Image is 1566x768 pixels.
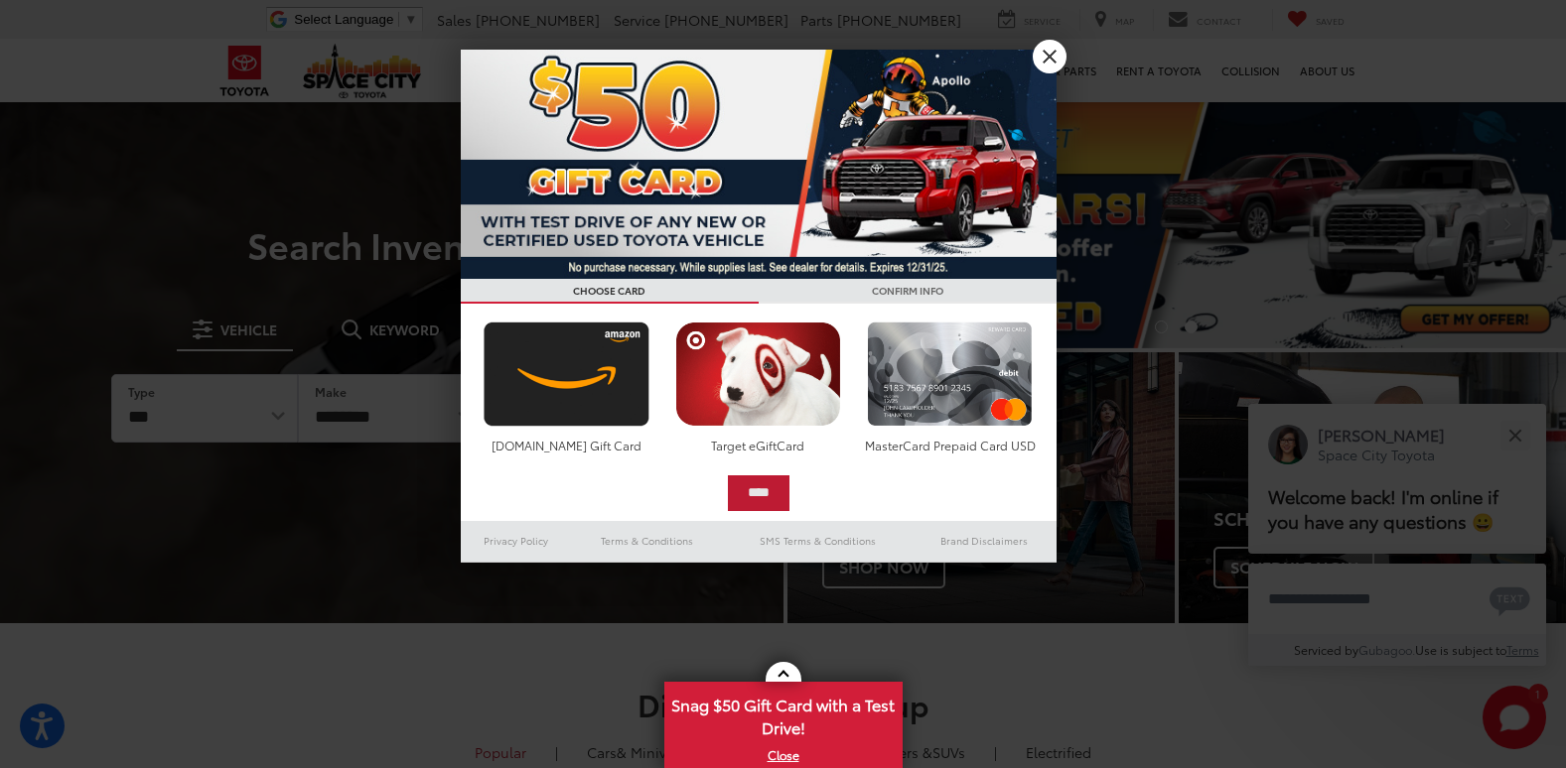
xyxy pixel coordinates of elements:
[724,529,912,553] a: SMS Terms & Conditions
[461,279,759,304] h3: CHOOSE CARD
[862,437,1038,453] div: MasterCard Prepaid Card USD
[862,321,1038,427] img: mastercard.png
[461,50,1057,279] img: 53411_top_152338.jpg
[666,684,901,744] span: Snag $50 Gift Card with a Test Drive!
[670,321,846,427] img: targetcard.png
[461,529,572,553] a: Privacy Policy
[571,529,723,553] a: Terms & Conditions
[912,529,1057,553] a: Brand Disclaimers
[479,437,654,453] div: [DOMAIN_NAME] Gift Card
[759,279,1057,304] h3: CONFIRM INFO
[670,437,846,453] div: Target eGiftCard
[479,321,654,427] img: amazoncard.png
